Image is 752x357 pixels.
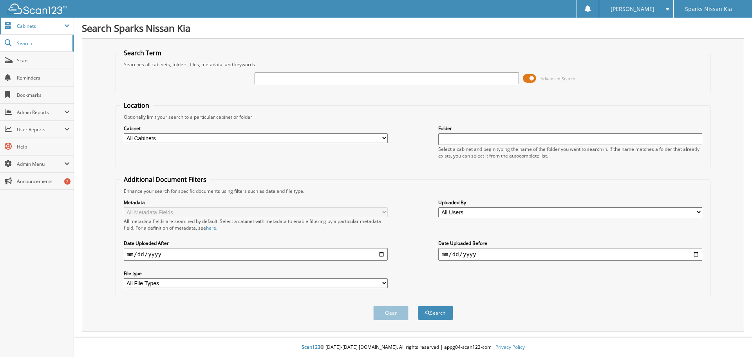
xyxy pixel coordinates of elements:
[17,143,70,150] span: Help
[540,76,575,82] span: Advanced Search
[17,178,70,185] span: Announcements
[17,23,64,29] span: Cabinets
[438,240,702,246] label: Date Uploaded Before
[82,22,744,34] h1: Search Sparks Nissan Kia
[713,319,752,357] iframe: Chat Widget
[438,146,702,159] div: Select a cabinet and begin typing the name of the folder you want to search in. If the name match...
[74,338,752,357] div: © [DATE]-[DATE] [DOMAIN_NAME]. All rights reserved | appg04-scan123-com |
[124,218,388,231] div: All metadata fields are searched by default. Select a cabinet with metadata to enable filtering b...
[124,125,388,132] label: Cabinet
[17,161,64,167] span: Admin Menu
[64,178,70,185] div: 2
[438,125,702,132] label: Folder
[17,126,64,133] span: User Reports
[373,306,409,320] button: Clear
[120,101,153,110] legend: Location
[124,240,388,246] label: Date Uploaded After
[302,344,320,350] span: Scan123
[124,270,388,277] label: File type
[17,40,69,47] span: Search
[120,49,165,57] legend: Search Term
[120,175,210,184] legend: Additional Document Filters
[438,248,702,261] input: end
[17,57,70,64] span: Scan
[8,4,67,14] img: scan123-logo-white.svg
[685,7,732,11] span: Sparks Nissan Kia
[206,225,216,231] a: here
[495,344,525,350] a: Privacy Policy
[438,199,702,206] label: Uploaded By
[17,74,70,81] span: Reminders
[611,7,654,11] span: [PERSON_NAME]
[120,188,707,194] div: Enhance your search for specific documents using filters such as date and file type.
[124,248,388,261] input: start
[418,306,453,320] button: Search
[17,109,64,116] span: Admin Reports
[124,199,388,206] label: Metadata
[120,61,707,68] div: Searches all cabinets, folders, files, metadata, and keywords
[17,92,70,98] span: Bookmarks
[120,114,707,120] div: Optionally limit your search to a particular cabinet or folder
